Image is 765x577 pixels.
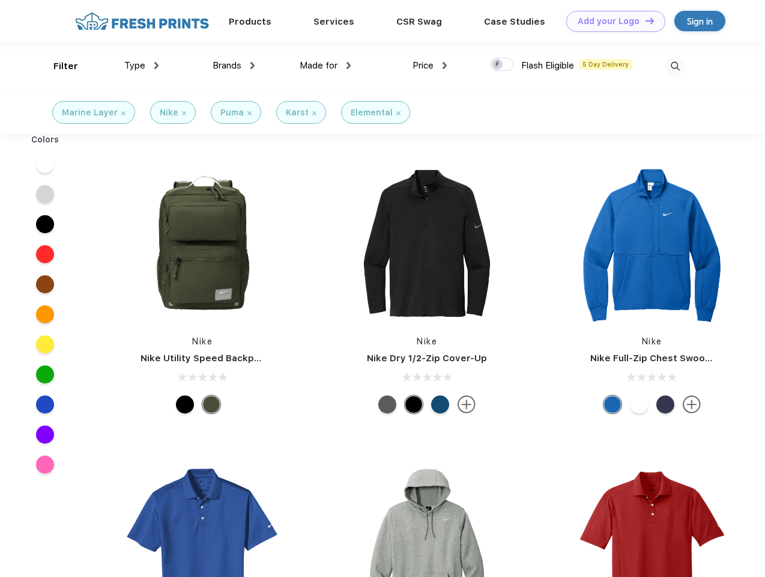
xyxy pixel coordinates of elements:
img: more.svg [683,395,701,414]
div: Colors [22,133,68,146]
span: Flash Eligible [521,60,574,71]
div: Nike [160,106,178,119]
span: Made for [300,60,337,71]
a: Products [229,16,271,27]
img: func=resize&h=266 [572,163,732,323]
div: Royal [603,395,621,414]
a: Nike Dry 1/2-Zip Cover-Up [367,353,487,364]
div: Elemental [351,106,393,119]
a: Sign in [674,11,725,31]
div: Black [176,395,194,414]
img: filter_cancel.svg [121,111,125,115]
a: Services [313,16,354,27]
div: Add your Logo [578,16,640,26]
img: func=resize&h=266 [122,163,282,323]
a: Nike Full-Zip Chest Swoosh Jacket [590,353,750,364]
a: Nike Utility Speed Backpack [141,353,270,364]
div: Gym Blue [431,395,449,414]
span: Price [413,60,434,71]
div: Marine Layer [62,106,118,119]
div: White [630,395,648,414]
a: Nike [417,337,437,346]
span: Type [124,60,145,71]
img: more.svg [458,395,476,414]
div: Puma [220,106,244,119]
div: Midnight Navy [656,395,674,414]
img: DT [646,17,654,24]
img: desktop_search.svg [665,56,685,76]
img: filter_cancel.svg [247,111,252,115]
img: filter_cancel.svg [396,111,401,115]
img: dropdown.png [250,62,255,69]
a: Nike [642,337,662,346]
div: Cargo Khaki [202,395,220,414]
img: filter_cancel.svg [312,111,316,115]
img: func=resize&h=266 [347,163,507,323]
img: filter_cancel.svg [182,111,186,115]
div: Filter [53,60,78,73]
a: CSR Swag [396,16,442,27]
span: 5 Day Delivery [579,59,632,70]
img: dropdown.png [154,62,159,69]
div: Sign in [687,14,713,28]
a: Nike [192,337,213,346]
img: dropdown.png [346,62,351,69]
img: fo%20logo%202.webp [71,11,213,32]
div: Black [405,395,423,414]
span: Brands [213,60,241,71]
div: Karst [286,106,309,119]
img: dropdown.png [443,62,447,69]
div: Black Heather [378,395,396,414]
